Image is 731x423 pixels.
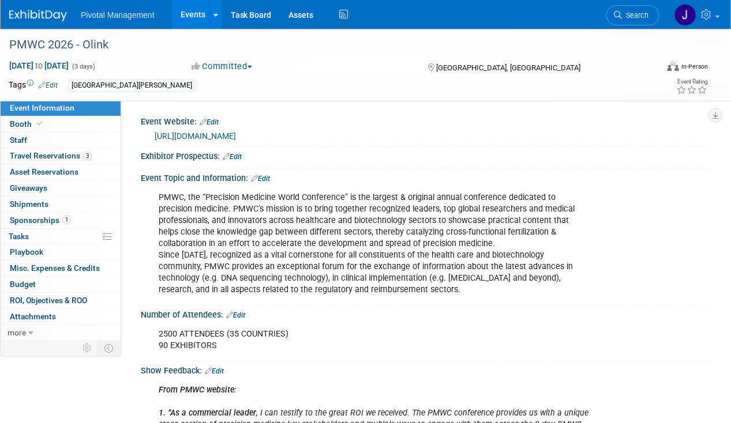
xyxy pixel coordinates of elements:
[1,116,121,132] a: Booth
[141,169,708,184] div: Event Topic and Information:
[39,81,58,89] a: Edit
[10,263,100,273] span: Misc. Expenses & Credits
[9,79,58,92] td: Tags
[10,247,43,256] span: Playbook
[9,232,29,241] span: Tasks
[10,167,78,176] span: Asset Reservations
[33,61,44,70] span: to
[10,183,47,192] span: Giveaways
[9,61,69,71] span: [DATE] [DATE]
[10,119,45,129] span: Booth
[1,164,121,180] a: Asset Reservations
[1,148,121,164] a: Travel Reservations3
[10,135,27,145] span: Staff
[10,280,36,289] span: Budget
[37,120,43,127] i: Booth reservation complete
[81,10,155,20] span: Pivotal Management
[77,341,98,356] td: Personalize Event Tab Strip
[155,131,236,141] a: [URL][DOMAIN_NAME]
[10,199,48,209] span: Shipments
[226,311,245,319] a: Edit
[200,118,219,126] a: Edit
[1,293,121,308] a: ROI, Objectives & ROO
[223,153,242,161] a: Edit
[1,180,121,196] a: Giveaways
[159,385,237,395] i: From PMWC website:
[151,186,596,302] div: PMWC, the “Precision Medicine World Conference” is the largest & original annual conference dedic...
[141,148,708,163] div: Exhibitor Prospectus:
[1,197,121,212] a: Shipments
[437,63,581,72] span: [GEOGRAPHIC_DATA], [GEOGRAPHIC_DATA]
[606,5,659,25] a: Search
[1,325,121,341] a: more
[8,328,26,337] span: more
[141,306,708,321] div: Number of Attendees:
[1,244,121,260] a: Playbook
[1,277,121,292] a: Budget
[159,408,256,418] i: 1. “As a commercial leader
[10,151,92,160] span: Travel Reservations
[5,35,648,55] div: PMWC 2026 - Olink
[83,152,92,160] span: 3
[251,175,270,183] a: Edit
[98,341,121,356] td: Toggle Event Tabs
[1,260,121,276] a: Misc. Expenses & Credits
[151,323,596,357] div: 2500 ATTENDEES (35 COUNTRIES) 90 EXHIBITORS
[1,213,121,228] a: Sponsorships1
[141,362,708,377] div: Show Feedback:
[62,216,71,224] span: 1
[10,296,87,305] span: ROI, Objectives & ROO
[681,62,708,71] div: In-Person
[9,10,67,21] img: ExhibitDay
[606,60,708,77] div: Event Format
[71,63,95,70] span: (3 days)
[676,79,707,85] div: Event Rating
[10,312,56,321] span: Attachments
[68,80,196,92] div: [GEOGRAPHIC_DATA][PERSON_NAME]
[141,113,708,128] div: Event Website:
[1,100,121,116] a: Event Information
[674,4,696,26] img: Jessica Gatton
[1,229,121,244] a: Tasks
[668,62,679,71] img: Format-Inperson.png
[188,61,257,73] button: Committed
[205,367,224,375] a: Edit
[1,133,121,148] a: Staff
[622,11,648,20] span: Search
[10,216,71,225] span: Sponsorships
[1,309,121,324] a: Attachments
[10,103,74,112] span: Event Information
